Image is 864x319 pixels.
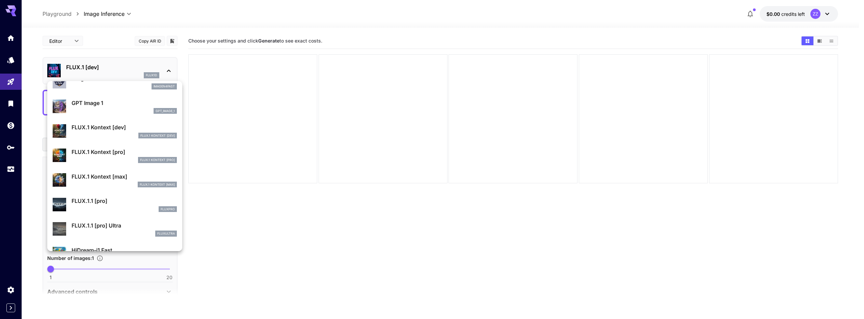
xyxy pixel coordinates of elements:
p: fluxultra [157,231,175,236]
p: FLUX.1 Kontext [pro] [140,158,175,162]
p: FLUX.1 Kontext [max] [140,182,175,187]
p: FLUX.1 Kontext [dev] [72,123,177,131]
p: FLUX.1.1 [pro] Ultra [72,221,177,230]
p: imagen4fast [154,84,175,89]
p: HiDream-i1 Fast [72,246,177,254]
div: FLUX.1 Kontext [dev]FLUX.1 Kontext [dev] [53,121,177,141]
div: FLUX.1.1 [pro]fluxpro [53,194,177,215]
p: gpt_image_1 [156,109,175,113]
div: GPT Image 1gpt_image_1 [53,96,177,117]
div: Imagen 4 Fastimagen4fast [53,72,177,92]
p: FLUX.1 Kontext [pro] [72,148,177,156]
div: FLUX.1.1 [pro] Ultrafluxultra [53,219,177,239]
p: FLUX.1 Kontext [dev] [140,133,175,138]
div: FLUX.1 Kontext [max]FLUX.1 Kontext [max] [53,170,177,190]
p: FLUX.1.1 [pro] [72,197,177,205]
p: GPT Image 1 [72,99,177,107]
div: HiDream-i1 Fast [53,243,177,264]
div: FLUX.1 Kontext [pro]FLUX.1 Kontext [pro] [53,145,177,166]
p: FLUX.1 Kontext [max] [72,172,177,181]
p: fluxpro [161,207,175,212]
